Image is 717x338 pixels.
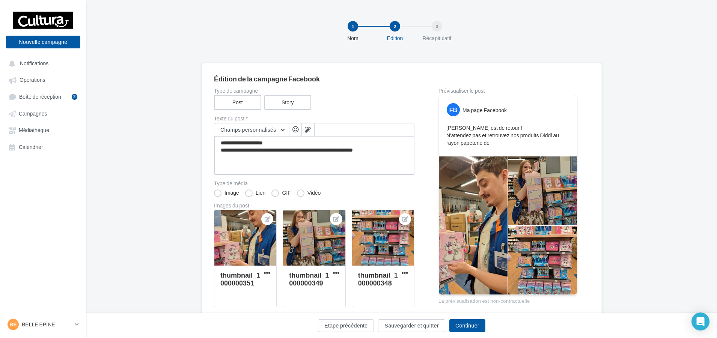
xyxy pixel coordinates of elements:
[220,271,260,287] div: thumbnail_1000000351
[691,312,709,330] div: Open Intercom Messenger
[271,189,291,197] label: GIF
[438,295,577,305] div: La prévisualisation est non-contractuelle
[264,95,312,110] label: Story
[371,35,419,42] div: Edition
[22,321,72,328] p: BELLE EPINE
[5,140,82,153] a: Calendrier
[214,116,414,121] label: Texte du post *
[446,124,569,147] p: [PERSON_NAME] est de retour ! N'attendez pas et retrouvez nos produits Diddl au rayon papéterie de
[9,321,17,328] span: BE
[6,317,80,332] a: BE BELLE EPINE
[20,77,45,83] span: Opérations
[297,189,321,197] label: Vidéo
[447,103,460,116] div: FB
[214,75,589,82] div: Édition de la campagne Facebook
[449,319,485,332] button: Continuer
[5,73,82,86] a: Opérations
[348,21,358,32] div: 1
[432,21,442,32] div: 3
[214,203,414,208] div: Images du post
[378,319,445,332] button: Sauvegarder et quitter
[245,189,265,197] label: Lien
[5,90,82,104] a: Boîte de réception2
[220,126,276,133] span: Champs personnalisés
[19,110,47,117] span: Campagnes
[358,271,398,287] div: thumbnail_1000000348
[5,107,82,120] a: Campagnes
[413,35,461,42] div: Récapitulatif
[5,56,79,70] button: Notifications
[214,95,261,110] label: Post
[289,271,329,287] div: thumbnail_1000000349
[214,189,239,197] label: Image
[214,181,414,186] label: Type de média
[5,123,82,137] a: Médiathèque
[438,88,577,93] div: Prévisualiser le post
[19,144,43,150] span: Calendrier
[72,94,77,100] div: 2
[214,88,414,93] label: Type de campagne
[214,123,289,136] button: Champs personnalisés
[6,36,80,48] button: Nouvelle campagne
[462,107,507,114] div: Ma page Facebook
[19,93,61,100] span: Boîte de réception
[390,21,400,32] div: 2
[318,319,374,332] button: Étape précédente
[329,35,377,42] div: Nom
[20,60,48,66] span: Notifications
[19,127,49,134] span: Médiathèque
